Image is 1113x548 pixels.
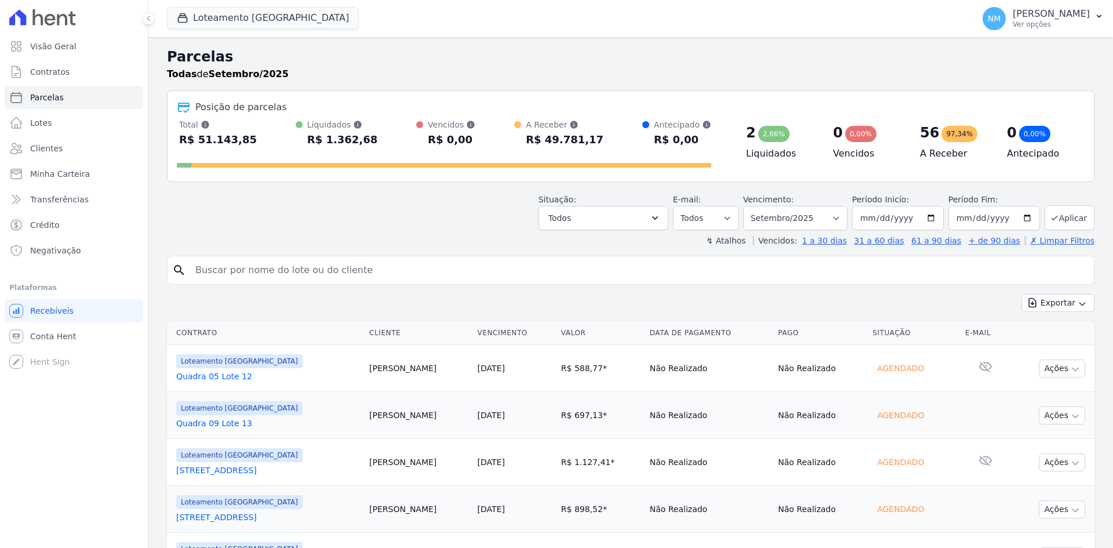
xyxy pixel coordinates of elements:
a: Quadra 05 Lote 12 [176,371,360,382]
div: R$ 51.143,85 [179,130,257,149]
h4: A Receber [920,147,988,161]
div: 56 [920,124,939,142]
p: [PERSON_NAME] [1013,8,1090,20]
div: Posição de parcelas [195,100,287,114]
a: [DATE] [478,505,505,514]
td: [PERSON_NAME] [365,345,472,392]
span: Loteamento [GEOGRAPHIC_DATA] [176,354,303,368]
span: Transferências [30,194,89,205]
p: Ver opções [1013,20,1090,29]
td: Não Realizado [773,486,868,533]
div: R$ 0,00 [654,130,711,149]
div: 0 [1007,124,1017,142]
td: R$ 898,52 [556,486,645,533]
a: 31 a 60 dias [854,236,904,245]
input: Buscar por nome do lote ou do cliente [188,259,1089,282]
button: Loteamento [GEOGRAPHIC_DATA] [167,7,359,29]
th: Situação [868,321,961,345]
td: Não Realizado [773,345,868,392]
span: Loteamento [GEOGRAPHIC_DATA] [176,495,303,509]
button: Ações [1039,407,1085,424]
td: Não Realizado [773,392,868,439]
td: R$ 1.127,41 [556,439,645,486]
a: Parcelas [5,86,143,109]
div: 2,66% [758,126,790,142]
a: Conta Hent [5,325,143,348]
label: Período Fim: [948,194,1040,206]
label: Vencimento: [743,195,794,204]
div: Agendado [872,360,929,376]
strong: Todas [167,68,197,79]
span: NM [988,14,1001,23]
th: Vencimento [473,321,556,345]
a: [DATE] [478,411,505,420]
div: Agendado [872,501,929,517]
td: [PERSON_NAME] [365,439,472,486]
button: NM [PERSON_NAME] Ver opções [973,2,1113,35]
a: Contratos [5,60,143,84]
th: Contrato [167,321,365,345]
a: Minha Carteira [5,162,143,186]
a: Quadra 09 Lote 13 [176,418,360,429]
span: Conta Hent [30,331,76,342]
th: Pago [773,321,868,345]
div: Liquidados [307,119,377,130]
td: Não Realizado [645,345,774,392]
span: Todos [548,211,571,225]
div: R$ 49.781,17 [526,130,603,149]
div: 0 [833,124,843,142]
div: Antecipado [654,119,711,130]
div: 2 [746,124,756,142]
div: Total [179,119,257,130]
span: Negativação [30,245,81,256]
a: [DATE] [478,458,505,467]
a: Recebíveis [5,299,143,322]
th: E-mail [961,321,1010,345]
td: Não Realizado [645,392,774,439]
td: [PERSON_NAME] [365,486,472,533]
div: 0,00% [1019,126,1050,142]
span: Loteamento [GEOGRAPHIC_DATA] [176,448,303,462]
a: Crédito [5,213,143,237]
td: Não Realizado [645,486,774,533]
td: Não Realizado [773,439,868,486]
a: 1 a 30 dias [802,236,847,245]
a: [STREET_ADDRESS] [176,464,360,476]
a: Negativação [5,239,143,262]
th: Data de Pagamento [645,321,774,345]
td: R$ 697,13 [556,392,645,439]
button: Ações [1039,360,1085,378]
button: Ações [1039,500,1085,518]
div: Vencidos [428,119,475,130]
h2: Parcelas [167,46,1094,67]
div: R$ 0,00 [428,130,475,149]
button: Ações [1039,453,1085,471]
td: Não Realizado [645,439,774,486]
div: Plataformas [9,281,139,295]
a: Lotes [5,111,143,135]
th: Cliente [365,321,472,345]
p: de [167,67,289,81]
a: Transferências [5,188,143,211]
span: Recebíveis [30,305,74,317]
td: [PERSON_NAME] [365,392,472,439]
span: Lotes [30,117,52,129]
i: search [172,263,186,277]
div: 0,00% [845,126,876,142]
label: Período Inicío: [852,195,909,204]
strong: Setembro/2025 [209,68,289,79]
div: Agendado [872,407,929,423]
h4: Liquidados [746,147,814,161]
span: Crédito [30,219,60,231]
span: Loteamento [GEOGRAPHIC_DATA] [176,401,303,415]
div: A Receber [526,119,603,130]
button: Todos [539,206,668,230]
button: Aplicar [1045,205,1094,230]
label: ↯ Atalhos [706,236,745,245]
span: Contratos [30,66,70,78]
span: Parcelas [30,92,64,103]
label: E-mail: [673,195,701,204]
a: [STREET_ADDRESS] [176,511,360,523]
h4: Vencidos [833,147,901,161]
div: R$ 1.362,68 [307,130,377,149]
